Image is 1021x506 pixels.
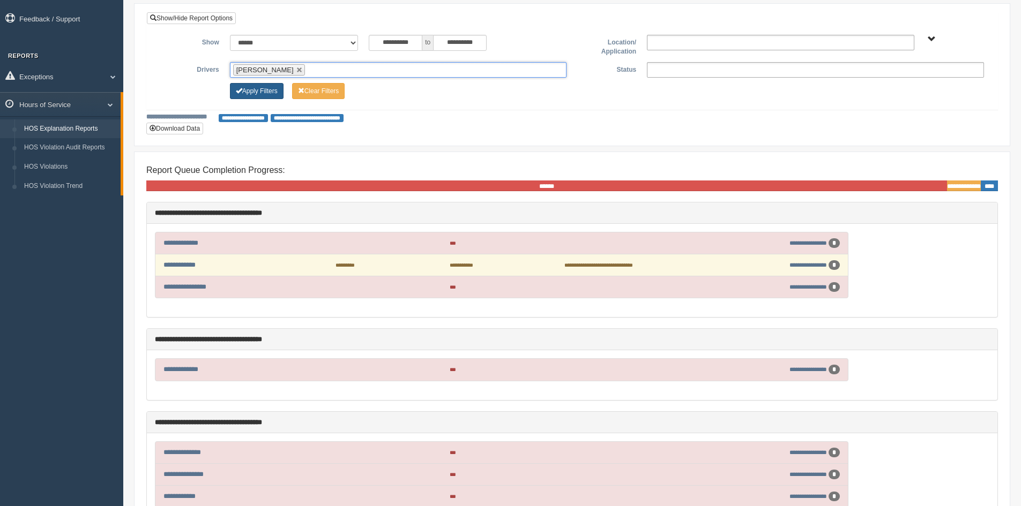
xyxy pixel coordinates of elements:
span: [PERSON_NAME] [236,66,294,74]
button: Change Filter Options [292,83,345,99]
a: HOS Violations [19,157,121,177]
a: HOS Violation Trend [19,177,121,196]
a: HOS Violation Audit Reports [19,138,121,157]
label: Status [572,62,642,75]
label: Show [155,35,225,48]
label: Drivers [155,62,225,75]
span: to [422,35,433,51]
a: Show/Hide Report Options [147,12,236,24]
label: Location/ Application [572,35,642,57]
a: HOS Explanation Reports [19,119,121,139]
button: Change Filter Options [230,83,284,99]
h4: Report Queue Completion Progress: [146,165,998,175]
button: Download Data [146,123,203,134]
